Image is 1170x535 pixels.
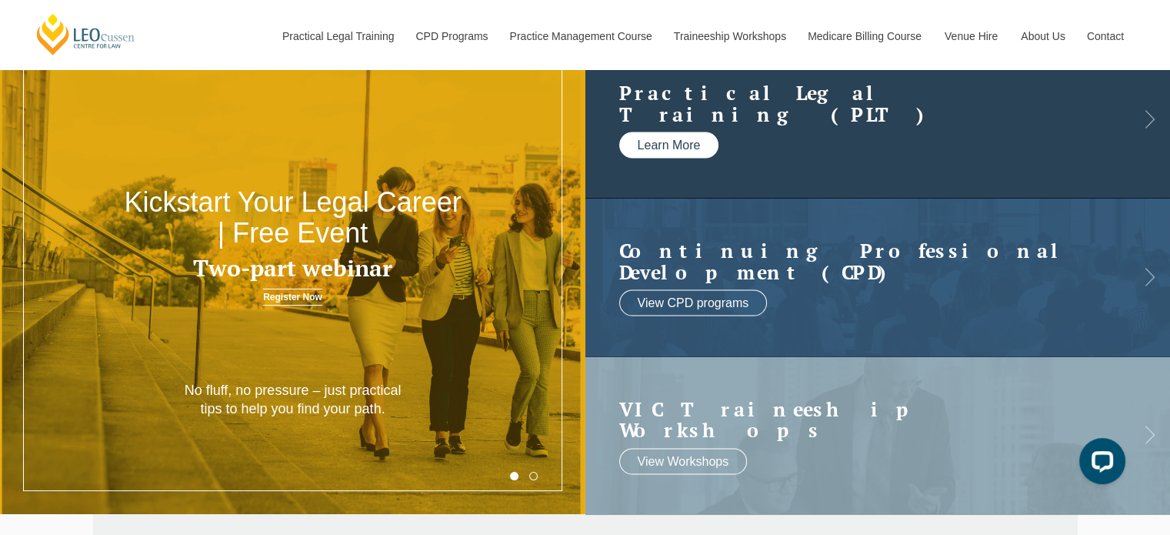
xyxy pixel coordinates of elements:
a: VIC Traineeship Workshops [619,398,1106,440]
a: About Us [1009,3,1075,69]
a: CPD Programs [404,3,498,69]
iframe: LiveChat chat widget [1067,432,1132,497]
a: Register Now [263,289,322,306]
h2: Kickstart Your Legal Career | Free Event [117,187,468,248]
a: Practice Management Course [498,3,662,69]
a: Practical Legal Training [271,3,405,69]
a: View CPD programs [619,290,768,316]
a: Medicare Billing Course [796,3,933,69]
p: No fluff, no pressure – just practical tips to help you find your path. [175,382,409,418]
h2: Continuing Professional Development (CPD) [619,240,1106,283]
a: [PERSON_NAME] Centre for Law [35,12,137,56]
a: Venue Hire [933,3,1009,69]
a: Practical LegalTraining (PLT) [619,82,1106,125]
h3: Two-part webinar [117,256,468,281]
a: Traineeship Workshops [662,3,796,69]
h2: Practical Legal Training (PLT) [619,82,1106,125]
button: 2 [529,472,538,480]
a: View Workshops [619,448,748,474]
a: Learn More [619,132,719,159]
button: 1 [510,472,518,480]
a: Contact [1075,3,1135,69]
a: Continuing ProfessionalDevelopment (CPD) [619,240,1106,283]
